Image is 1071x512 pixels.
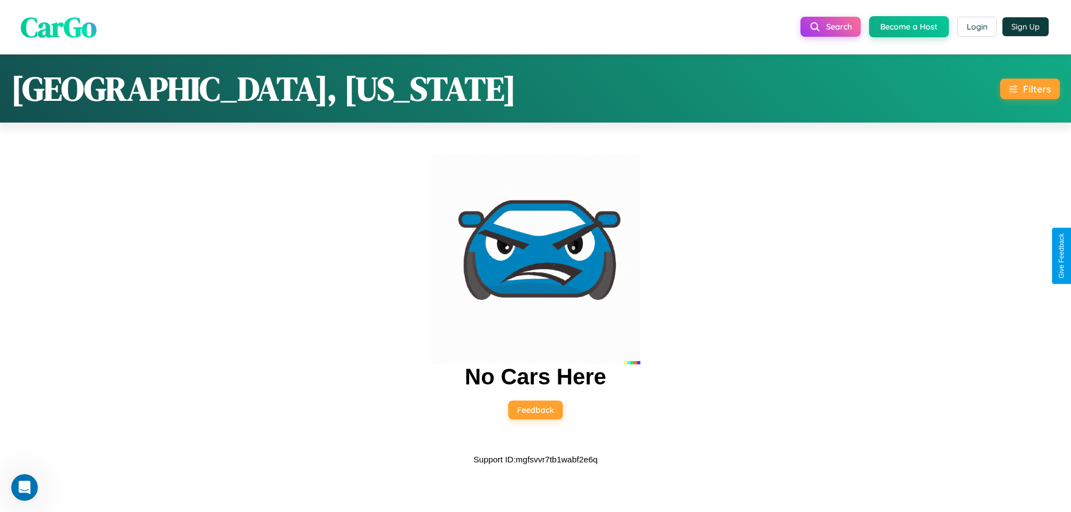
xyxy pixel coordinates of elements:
p: Support ID: mgfsvvr7tb1wabf2e6q [474,452,598,467]
div: Filters [1023,83,1051,95]
div: Give Feedback [1058,233,1065,279]
button: Become a Host [869,16,949,37]
button: Login [957,17,997,37]
h2: No Cars Here [465,364,606,389]
iframe: Intercom live chat [11,474,38,501]
button: Feedback [508,401,563,420]
span: CarGo [21,7,97,46]
button: Sign Up [1002,17,1049,36]
button: Search [800,17,861,37]
h1: [GEOGRAPHIC_DATA], [US_STATE] [11,66,516,111]
button: Filters [1000,79,1060,99]
span: Search [826,22,852,32]
img: car [431,155,640,364]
